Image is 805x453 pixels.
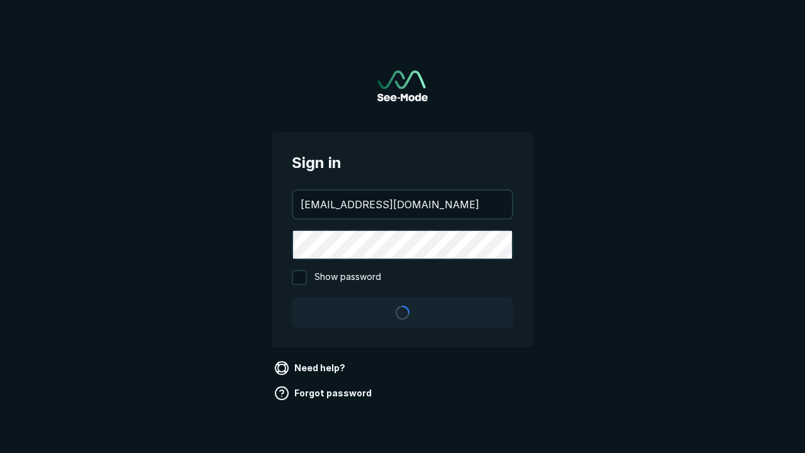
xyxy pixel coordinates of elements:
a: Go to sign in [377,70,428,101]
input: your@email.com [293,191,512,218]
a: Need help? [272,358,350,378]
img: See-Mode Logo [377,70,428,101]
a: Forgot password [272,383,377,403]
span: Sign in [292,152,513,174]
span: Show password [314,270,381,285]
